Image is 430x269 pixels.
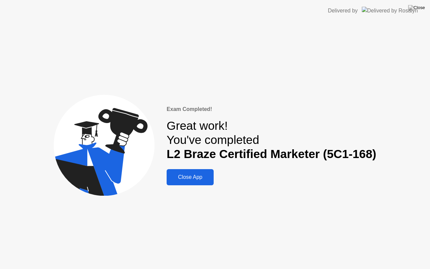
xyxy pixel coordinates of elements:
div: Exam Completed! [167,105,376,113]
img: Delivered by Rosalyn [362,7,418,14]
div: Close App [169,174,212,180]
b: L2 Braze Certified Marketer (5C1-168) [167,147,376,160]
img: Close [408,5,425,10]
div: Great work! You've completed [167,119,376,161]
div: Delivered by [328,7,358,15]
button: Close App [167,169,214,185]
